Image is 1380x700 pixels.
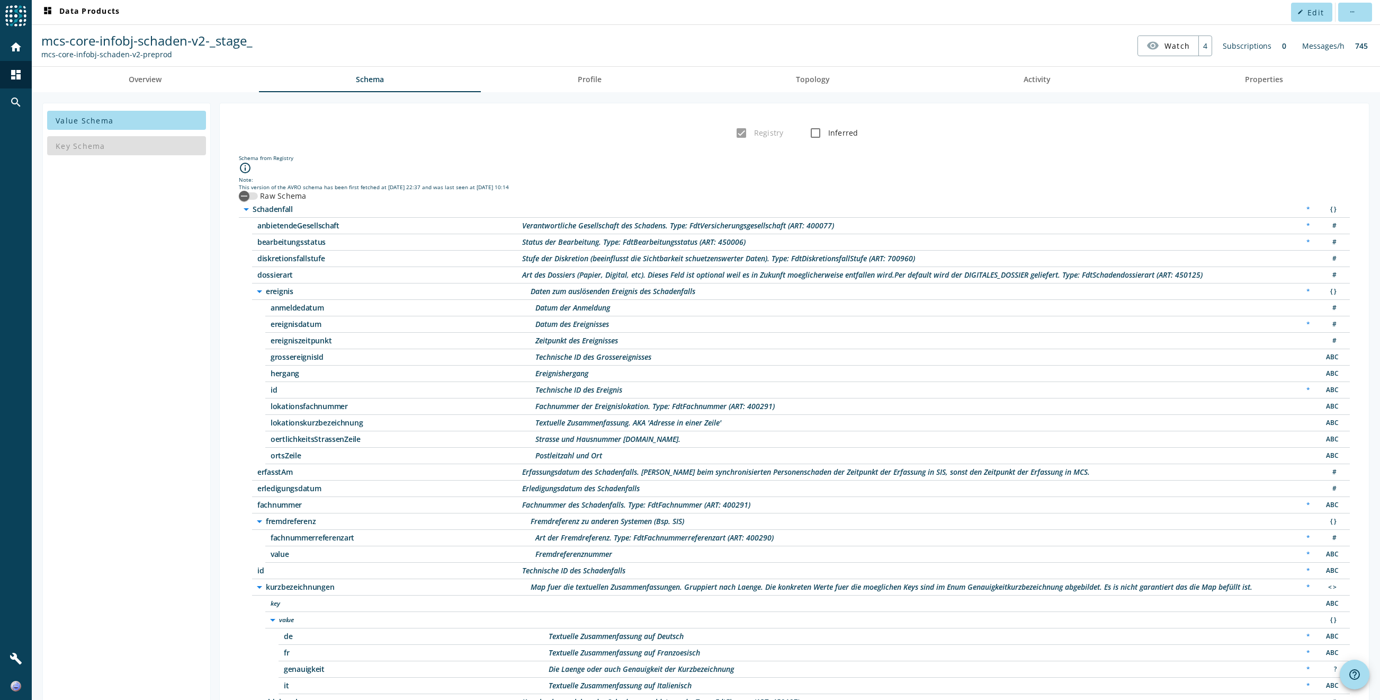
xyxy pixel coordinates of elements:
span: /kurzbezeichnungen/value/genauigkeit [284,666,549,673]
div: Description [522,255,915,262]
div: Description [522,501,750,509]
mat-icon: more_horiz [1349,9,1355,15]
span: /kurzbezeichnungen/value/de [284,633,549,640]
div: Description [522,567,625,574]
div: Description [531,583,1252,591]
div: Description [522,222,834,229]
div: Description [535,370,588,377]
span: /kurzbezeichnungen/value/fr [284,649,549,657]
span: /ereignis/grossereignisId [271,353,535,361]
div: Description [522,468,1090,476]
div: Map [1321,582,1342,593]
button: Value Schema [47,111,206,130]
span: /ereignis/ereigniszeitpunkt [271,337,535,344]
span: Data Products [41,6,120,19]
span: /anbietendeGesellschaft [257,222,522,229]
div: Unknown [1321,664,1342,675]
div: 745 [1350,36,1373,56]
mat-icon: dashboard [41,6,54,19]
div: Description [535,386,622,394]
mat-icon: dashboard [10,68,22,81]
div: Required [1301,631,1315,642]
div: Object [1321,286,1342,297]
span: /ereignis/anmeldedatum [271,304,535,312]
div: String [1321,385,1342,396]
div: String [1321,401,1342,412]
i: arrow_drop_down [240,203,253,216]
div: String [1321,565,1342,577]
div: 0 [1277,36,1292,56]
div: Required [1301,648,1315,659]
div: Number [1321,483,1342,494]
i: arrow_drop_down [253,285,266,298]
span: Watch [1164,37,1190,55]
span: /ereignis [266,288,531,295]
span: Value Schema [56,116,113,126]
div: Messages/h [1297,36,1350,56]
div: Description [535,436,680,443]
div: Description [549,633,684,640]
button: Watch [1138,36,1198,55]
div: Description [535,321,609,328]
div: Required [1301,664,1315,675]
mat-icon: build [10,652,22,665]
div: 4 [1198,36,1212,56]
div: Description [522,238,746,246]
span: /fremdreferenz [266,518,531,525]
span: /fachnummer [257,501,522,509]
span: /ereignis/hergang [271,370,535,377]
div: Description [535,534,774,542]
div: Required [1301,500,1315,511]
span: Topology [796,76,830,83]
div: Description [535,452,602,459]
div: Number [1321,220,1342,232]
span: /erledigungsdatum [257,485,522,492]
div: Description [531,288,695,295]
div: String [1321,418,1342,429]
div: Required [1301,286,1315,297]
span: /ereignis/lokationsfachnummer [271,403,535,410]
span: /diskretionsfallstufe [257,255,522,262]
div: Description [549,649,700,657]
div: Description [549,666,734,673]
span: Schema [356,76,384,83]
div: Number [1321,467,1342,478]
span: Activity [1024,76,1051,83]
div: Number [1321,303,1342,314]
span: Properties [1245,76,1283,83]
span: /kurzbezeichnungen [266,583,531,591]
div: Description [522,271,1203,279]
div: Description [535,337,618,344]
span: /fremdreferenz/value [271,551,535,558]
div: String [1321,598,1342,609]
div: This version of the AVRO schema has been first fetched at [DATE] 22:37 and was last seen at [DATE... [239,183,1350,191]
div: String [1321,549,1342,560]
label: Inferred [826,128,858,138]
span: /ereignis/oertlichkeitsStrassenZeile [271,436,535,443]
button: Edit [1291,3,1332,22]
div: Object [1321,204,1342,215]
div: Required [1301,549,1315,560]
div: Subscriptions [1217,36,1277,56]
div: Required [1301,220,1315,232]
div: Number [1321,533,1342,544]
span: /erfasstAm [257,468,522,476]
div: Required [1301,237,1315,248]
label: Raw Schema [258,191,307,201]
div: Number [1321,253,1342,264]
div: String [1321,631,1342,642]
div: Description [535,304,610,312]
span: Overview [129,76,162,83]
mat-icon: search [10,96,22,109]
button: Data Products [37,3,124,22]
div: String [1321,368,1342,379]
div: Required [1301,204,1315,215]
i: arrow_drop_down [253,515,266,528]
i: info_outline [239,162,252,174]
div: Description [535,403,775,410]
div: Required [1301,582,1315,593]
span: /kurzbezeichnungen/value/it [284,682,549,689]
div: Required [1301,565,1315,577]
div: Schema from Registry [239,154,1350,162]
div: Number [1321,237,1342,248]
